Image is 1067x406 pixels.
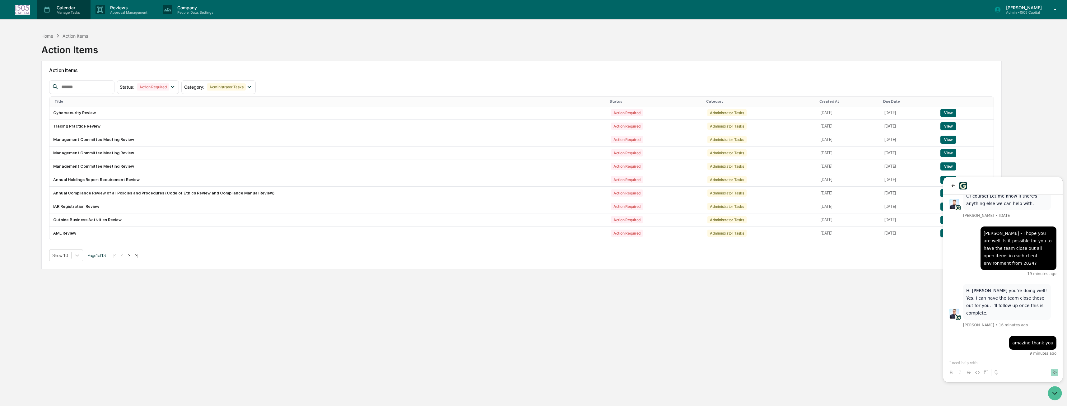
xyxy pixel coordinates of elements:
[88,253,106,258] span: Page 1 of 13
[883,99,934,104] div: Due Date
[41,33,53,39] div: Home
[817,160,881,173] td: [DATE]
[817,227,881,240] td: [DATE]
[707,123,746,130] div: Administrator Tasks
[49,120,607,133] td: Trading Practice Review
[940,136,956,144] button: View
[105,5,151,10] p: Reviews
[817,120,881,133] td: [DATE]
[707,163,746,170] div: Administrator Tasks
[940,137,956,142] a: View
[817,106,881,120] td: [DATE]
[611,216,643,223] div: Action Required
[49,160,607,173] td: Management Committee Meeting Review
[940,203,956,211] button: View
[49,200,607,213] td: IAR Registration Review
[819,99,878,104] div: Created At
[119,253,125,258] button: <
[49,68,994,73] h2: Action Items
[184,84,204,90] span: Category :
[111,253,118,258] button: |<
[41,39,98,55] div: Action Items
[63,33,88,39] div: Action Items
[817,133,881,147] td: [DATE]
[1047,385,1064,402] iframe: Open customer support
[49,147,607,160] td: Management Committee Meeting Review
[707,109,746,116] div: Administrator Tasks
[611,109,643,116] div: Action Required
[817,213,881,227] td: [DATE]
[207,83,246,91] div: Administrator Tasks
[940,149,956,157] button: View
[940,177,956,182] a: View
[940,191,956,195] a: View
[817,173,881,187] td: [DATE]
[611,123,643,130] div: Action Required
[707,176,746,183] div: Administrator Tasks
[881,106,937,120] td: [DATE]
[881,213,937,227] td: [DATE]
[611,203,643,210] div: Action Required
[126,253,132,258] button: >
[15,5,30,15] img: logo
[940,164,956,169] a: View
[610,99,701,104] div: Status
[940,189,956,197] button: View
[940,176,956,184] button: View
[881,120,937,133] td: [DATE]
[707,216,746,223] div: Administrator Tasks
[137,83,169,91] div: Action Required
[105,10,151,15] p: Approval Management
[881,160,937,173] td: [DATE]
[49,173,607,187] td: Annual Holdings Report Requirement Review
[49,133,607,147] td: Management Committee Meeting Review
[940,231,956,236] a: View
[54,99,605,104] div: Title
[881,227,937,240] td: [DATE]
[1001,5,1045,10] p: [PERSON_NAME]
[817,200,881,213] td: [DATE]
[707,136,746,143] div: Administrator Tasks
[49,213,607,227] td: Outside Business Activities Review
[611,163,643,170] div: Action Required
[49,106,607,120] td: Cybersecurity Review
[881,133,937,147] td: [DATE]
[49,187,607,200] td: Annual Compliance Review of all Policies and Procedures (Code of Ethics Review and Compliance Man...
[940,122,956,130] button: View
[817,147,881,160] td: [DATE]
[943,177,1063,382] iframe: Customer support window
[940,216,956,224] button: View
[133,253,140,258] button: >|
[881,187,937,200] td: [DATE]
[172,5,217,10] p: Company
[611,176,643,183] div: Action Required
[611,149,643,156] div: Action Required
[120,84,134,90] span: Status :
[940,229,956,237] button: View
[940,162,956,170] button: View
[611,230,643,237] div: Action Required
[940,110,956,115] a: View
[881,200,937,213] td: [DATE]
[611,136,643,143] div: Action Required
[817,187,881,200] td: [DATE]
[707,230,746,237] div: Administrator Tasks
[881,147,937,160] td: [DATE]
[940,151,956,155] a: View
[49,227,607,240] td: AML Review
